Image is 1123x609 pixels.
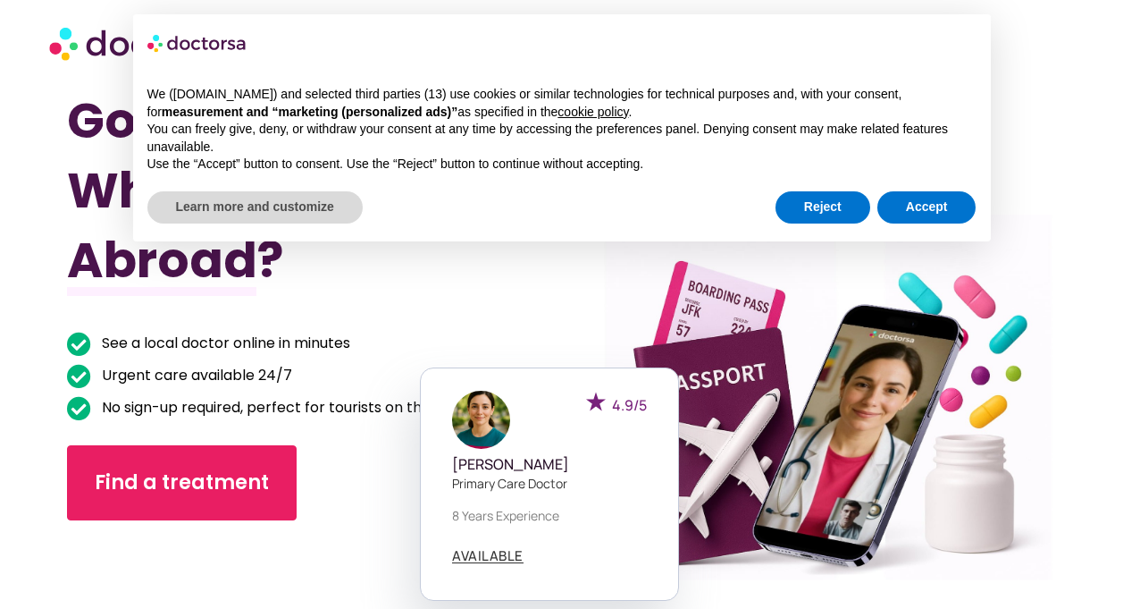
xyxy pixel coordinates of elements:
[67,86,487,295] h1: Got Sick While Traveling Abroad?
[162,105,457,119] strong: measurement and “marketing (personalized ads)”
[97,331,350,356] span: See a local doctor online in minutes
[877,191,976,224] button: Accept
[452,506,647,525] p: 8 years experience
[452,549,524,563] a: AVAILABLE
[452,549,524,562] span: AVAILABLE
[67,445,297,520] a: Find a treatment
[452,456,647,473] h5: [PERSON_NAME]
[147,29,247,57] img: logo
[147,121,976,156] p: You can freely give, deny, or withdraw your consent at any time by accessing the preferences pane...
[452,474,647,493] p: Primary care doctor
[97,395,452,420] span: No sign-up required, perfect for tourists on the go
[612,395,647,415] span: 4.9/5
[97,363,292,388] span: Urgent care available 24/7
[95,469,269,497] span: Find a treatment
[557,105,628,119] a: cookie policy
[775,191,870,224] button: Reject
[147,156,976,173] p: Use the “Accept” button to consent. Use the “Reject” button to continue without accepting.
[147,86,976,121] p: We ([DOMAIN_NAME]) and selected third parties (13) use cookies or similar technologies for techni...
[147,191,363,224] button: Learn more and customize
